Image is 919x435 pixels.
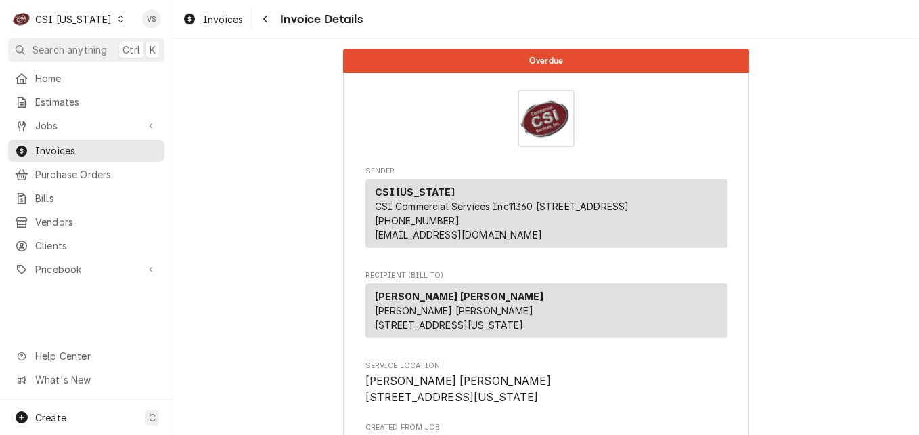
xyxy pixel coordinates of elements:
div: VS [142,9,161,28]
span: Service Location [365,373,727,405]
div: Invoice Sender [365,166,727,254]
a: [EMAIL_ADDRESS][DOMAIN_NAME] [375,229,542,241]
span: Invoices [35,144,158,158]
div: Recipient (Bill To) [365,283,727,338]
div: CSI [US_STATE] [35,12,112,26]
span: [PERSON_NAME] [PERSON_NAME] [STREET_ADDRESS][US_STATE] [375,305,533,331]
span: What's New [35,373,156,387]
span: C [149,411,156,425]
a: Clients [8,234,164,257]
div: CSI Kentucky's Avatar [12,9,31,28]
div: Invoice Recipient [365,270,727,344]
a: Invoices [8,140,164,162]
div: Vicky Stuesse's Avatar [142,9,161,28]
span: Created From Job [365,422,727,433]
a: Bills [8,187,164,209]
span: Sender [365,166,727,177]
span: Service Location [365,360,727,371]
span: Overdue [529,56,563,65]
strong: [PERSON_NAME] [PERSON_NAME] [375,291,543,302]
button: Navigate back [254,8,276,30]
div: Sender [365,179,727,253]
img: Logo [518,90,575,147]
span: Jobs [35,119,137,133]
span: Create [35,412,66,423]
a: Home [8,67,164,89]
span: Vendors [35,215,158,229]
a: Invoices [177,8,248,30]
span: Invoice Details [276,10,362,28]
div: Sender [365,179,727,248]
span: Clients [35,239,158,253]
span: Estimates [35,95,158,109]
button: Search anythingCtrlK [8,38,164,62]
a: Go to Help Center [8,345,164,367]
span: CSI Commercial Services Inc11360 [STREET_ADDRESS] [375,201,629,212]
div: Recipient (Bill To) [365,283,727,344]
a: [PHONE_NUMBER] [375,215,459,226]
span: Help Center [35,349,156,363]
span: Ctrl [122,43,140,57]
a: Purchase Orders [8,163,164,186]
strong: CSI [US_STATE] [375,186,455,198]
a: Go to Pricebook [8,258,164,281]
span: Purchase Orders [35,167,158,182]
a: Go to What's New [8,369,164,391]
a: Estimates [8,91,164,113]
a: Vendors [8,211,164,233]
a: Go to Jobs [8,115,164,137]
span: [PERSON_NAME] [PERSON_NAME] [STREET_ADDRESS][US_STATE] [365,375,551,404]
span: Home [35,71,158,85]
span: Invoices [203,12,243,26]
span: Pricebook [35,262,137,276]
div: C [12,9,31,28]
div: Status [343,49,749,72]
span: Bills [35,191,158,205]
div: Service Location [365,360,727,406]
span: Search anything [32,43,107,57]
span: K [150,43,156,57]
span: Recipient (Bill To) [365,270,727,281]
